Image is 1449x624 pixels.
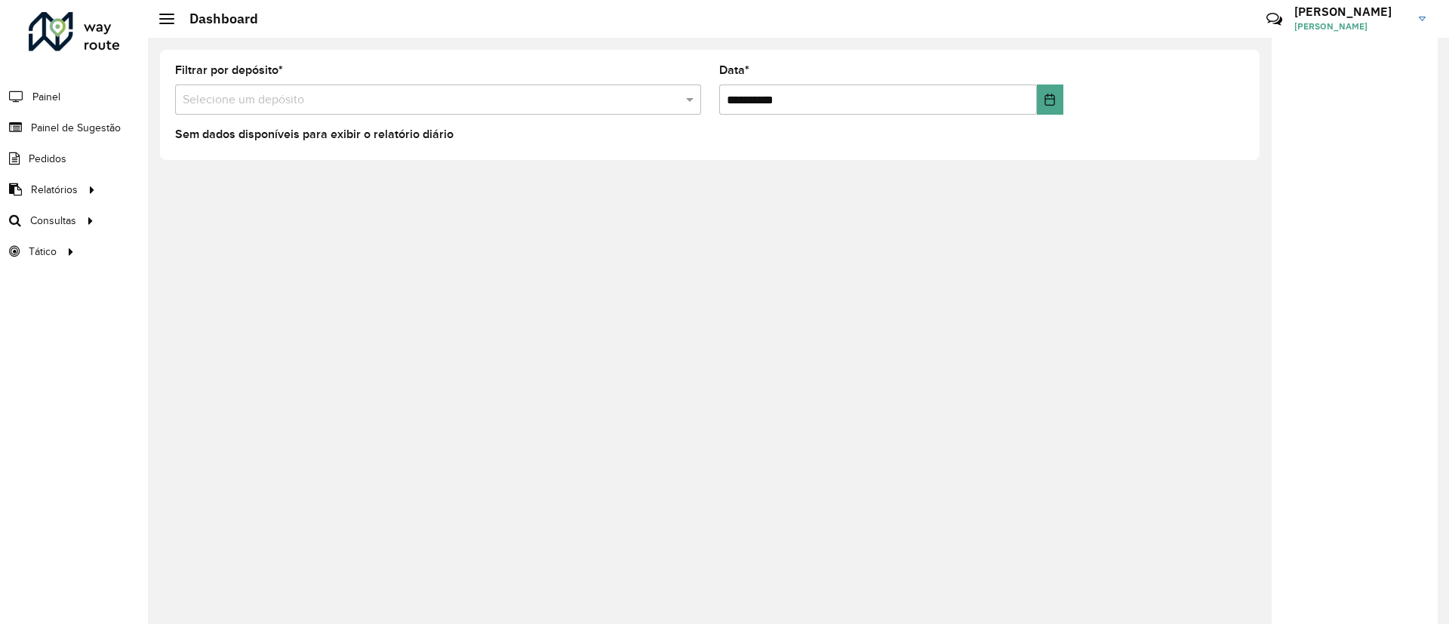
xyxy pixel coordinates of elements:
label: Filtrar por depósito [175,61,283,79]
span: Painel de Sugestão [31,120,121,136]
span: Relatórios [31,182,78,198]
button: Choose Date [1037,85,1063,115]
span: Pedidos [29,151,66,167]
span: Tático [29,244,57,260]
h3: [PERSON_NAME] [1294,5,1407,19]
span: Painel [32,89,60,105]
label: Sem dados disponíveis para exibir o relatório diário [175,125,454,143]
h2: Dashboard [174,11,258,27]
span: [PERSON_NAME] [1294,20,1407,33]
span: Consultas [30,213,76,229]
a: Contato Rápido [1258,3,1291,35]
label: Data [719,61,749,79]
